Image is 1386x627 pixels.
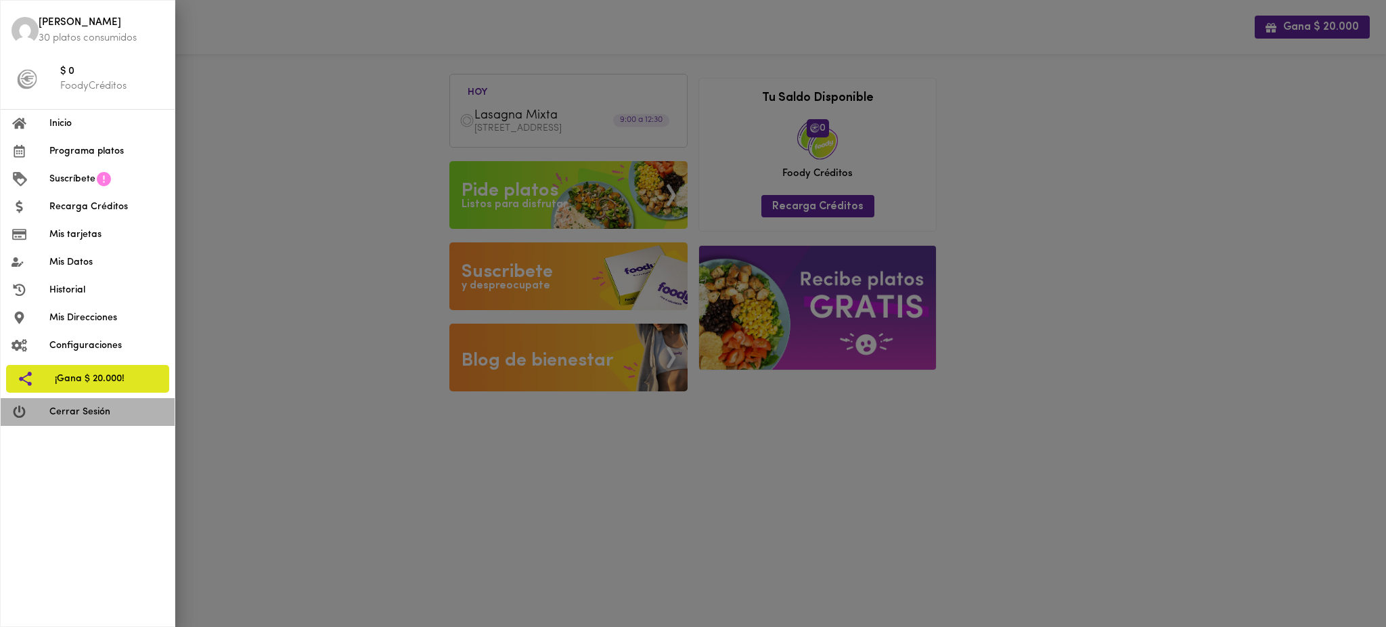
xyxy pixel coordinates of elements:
span: Configuraciones [49,339,164,353]
span: Programa platos [49,144,164,158]
span: Mis Direcciones [49,311,164,325]
span: Mis Datos [49,255,164,269]
span: Cerrar Sesión [49,405,164,419]
p: FoodyCréditos [60,79,164,93]
span: Historial [49,283,164,297]
iframe: Messagebird Livechat Widget [1307,548,1372,613]
span: [PERSON_NAME] [39,16,164,31]
p: 30 platos consumidos [39,31,164,45]
span: $ 0 [60,64,164,80]
span: Mis tarjetas [49,228,164,242]
img: foody-creditos-black.png [17,69,37,89]
span: ¡Gana $ 20.000! [55,372,158,386]
span: Suscríbete [49,172,95,186]
span: Inicio [49,116,164,131]
span: Recarga Créditos [49,200,164,214]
